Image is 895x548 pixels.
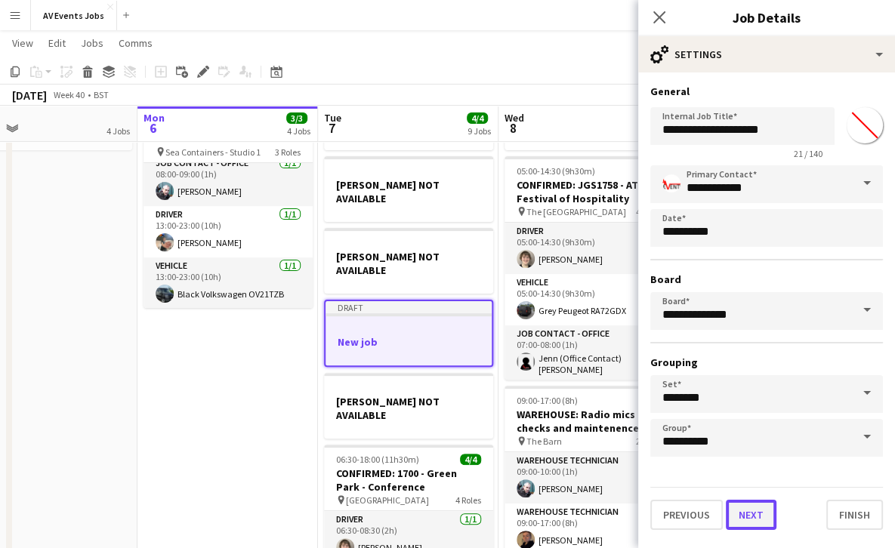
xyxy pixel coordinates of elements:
[141,119,165,137] span: 6
[517,395,578,406] span: 09:00-17:00 (8h)
[324,395,493,422] h3: [PERSON_NAME] NOT AVAILABLE
[826,500,883,530] button: Finish
[326,301,492,313] div: Draft
[526,436,562,447] span: The Barn
[650,272,883,286] h3: Board
[638,8,895,27] h3: Job Details
[502,119,524,137] span: 8
[286,112,307,124] span: 3/3
[324,300,493,367] app-job-card: DraftNew job
[505,156,674,380] app-job-card: 05:00-14:30 (9h30m)4/4CONFIRMED: JGS1758 - AT&C - Festival of Hospitality The [GEOGRAPHIC_DATA]4 ...
[326,335,492,349] h3: New job
[517,165,595,177] span: 05:00-14:30 (9h30m)
[324,178,493,205] h3: [PERSON_NAME] NOT AVAILABLE
[165,146,261,158] span: Sea Containers - Studio 1
[726,500,776,530] button: Next
[650,85,883,98] h3: General
[636,436,662,447] span: 2 Roles
[75,33,110,53] a: Jobs
[50,89,88,100] span: Week 40
[144,155,313,206] app-card-role: Job contact - Office1/108:00-09:00 (1h)[PERSON_NAME]
[505,452,674,503] app-card-role: Warehouse Technician1/109:00-10:00 (1h)[PERSON_NAME]
[505,223,674,274] app-card-role: Driver1/105:00-14:30 (9h30m)[PERSON_NAME]
[94,89,109,100] div: BST
[6,33,39,53] a: View
[782,148,835,159] span: 21 / 140
[467,112,488,124] span: 4/4
[455,494,481,506] span: 4 Roles
[638,36,895,72] div: Settings
[144,111,165,125] span: Mon
[650,500,723,530] button: Previous
[144,257,313,309] app-card-role: Vehicle1/113:00-23:00 (10h)Black Volkswagen OV21TZB
[31,1,117,30] button: AV Events Jobs
[468,125,491,137] div: 9 Jobs
[324,111,341,125] span: Tue
[505,111,524,125] span: Wed
[505,274,674,325] app-card-role: Vehicle1/105:00-14:30 (9h30m)Grey Peugeot RA72GDX
[460,454,481,465] span: 4/4
[505,178,674,205] h3: CONFIRMED: JGS1758 - AT&C - Festival of Hospitality
[275,146,301,158] span: 3 Roles
[324,228,493,294] app-job-card: [PERSON_NAME] NOT AVAILABLE
[12,88,47,103] div: [DATE]
[526,206,626,217] span: The [GEOGRAPHIC_DATA]
[505,325,674,381] app-card-role: Job contact - Office1/107:00-08:00 (1h)Jenn (Office Contact) [PERSON_NAME]
[324,466,493,494] h3: CONFIRMED: 1700 - Green Park - Conference
[336,454,419,465] span: 06:30-18:00 (11h30m)
[119,36,153,50] span: Comms
[650,356,883,369] h3: Grouping
[106,125,130,137] div: 4 Jobs
[48,36,66,50] span: Edit
[287,125,310,137] div: 4 Jobs
[324,250,493,277] h3: [PERSON_NAME] NOT AVAILABLE
[81,36,103,50] span: Jobs
[346,494,429,506] span: [GEOGRAPHIC_DATA]
[322,119,341,137] span: 7
[144,85,313,308] app-job-card: In progress08:00-23:00 (15h)3/3CONFIRMED - DELIVERY: LO1838 - Sea Containers - Studio 1 staging S...
[42,33,72,53] a: Edit
[324,156,493,222] app-job-card: [PERSON_NAME] NOT AVAILABLE
[505,408,674,435] h3: WAREHOUSE: Radio mics checks and maintenence
[12,36,33,50] span: View
[324,373,493,439] app-job-card: [PERSON_NAME] NOT AVAILABLE
[144,206,313,257] app-card-role: Driver1/113:00-23:00 (10h)[PERSON_NAME]
[113,33,159,53] a: Comms
[636,206,662,217] span: 4 Roles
